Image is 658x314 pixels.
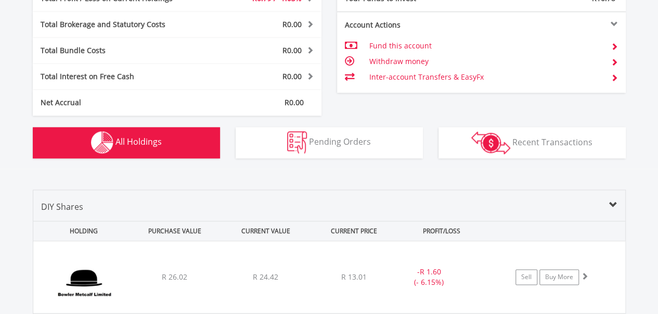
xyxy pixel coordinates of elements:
span: R 26.02 [162,272,187,282]
div: CURRENT PRICE [312,221,395,241]
img: holdings-wht.png [91,131,113,154]
div: Net Accrual [33,97,201,108]
a: Buy More [539,269,579,285]
span: Pending Orders [309,136,371,147]
img: EQU.ZA.BCF.png [38,254,128,310]
div: Total Brokerage and Statutory Costs [33,19,201,30]
div: PROFIT/LOSS [397,221,486,241]
span: R0.00 [282,71,302,81]
div: Total Bundle Costs [33,45,201,56]
button: Pending Orders [236,127,423,158]
span: DIY Shares [41,201,83,212]
span: R 24.42 [253,272,278,282]
img: transactions-zar-wht.png [471,131,510,154]
a: Sell [515,269,537,285]
span: R0.00 [282,19,302,29]
div: HOLDING [34,221,128,241]
img: pending_instructions-wht.png [287,131,307,154]
span: R0.00 [282,45,302,55]
span: R 1.60 [420,267,441,277]
button: Recent Transactions [438,127,626,158]
button: All Holdings [33,127,220,158]
div: - (- 6.15%) [390,267,469,287]
td: Withdraw money [369,54,602,69]
span: Recent Transactions [512,136,592,147]
span: All Holdings [115,136,162,147]
div: CURRENT VALUE [222,221,311,241]
td: Fund this account [369,38,602,54]
span: R0.00 [285,97,304,107]
div: PURCHASE VALUE [131,221,220,241]
td: Inter-account Transfers & EasyFx [369,69,602,85]
div: Account Actions [337,20,482,30]
span: R 13.01 [341,272,367,282]
div: Total Interest on Free Cash [33,71,201,82]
